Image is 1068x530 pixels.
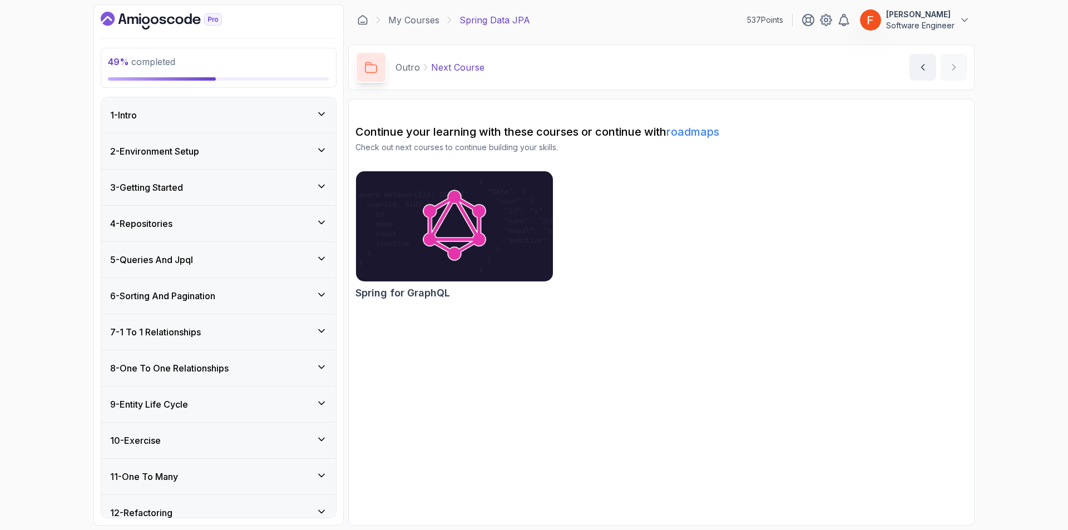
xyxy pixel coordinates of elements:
p: Outro [395,61,420,74]
p: [PERSON_NAME] [886,9,955,20]
span: completed [108,56,175,67]
img: Spring for GraphQL card [356,171,553,281]
button: 6-Sorting And Pagination [101,278,336,314]
h2: Continue your learning with these courses or continue with [355,124,967,140]
h3: 3 - Getting Started [110,181,183,194]
a: roadmaps [666,125,719,138]
a: Dashboard [101,12,248,29]
span: 49 % [108,56,129,67]
h3: 2 - Environment Setup [110,145,199,158]
h3: 12 - Refactoring [110,506,172,519]
p: Next Course [431,61,484,74]
button: user profile image[PERSON_NAME]Software Engineer [859,9,970,31]
h3: 8 - One To One Relationships [110,361,229,375]
button: 3-Getting Started [101,170,336,205]
h3: 1 - Intro [110,108,137,122]
button: previous content [909,54,936,81]
p: 537 Points [747,14,783,26]
h3: 6 - Sorting And Pagination [110,289,215,303]
button: next content [941,54,967,81]
p: Check out next courses to continue building your skills. [355,142,967,153]
a: My Courses [388,13,439,27]
h3: 5 - Queries And Jpql [110,253,193,266]
button: 9-Entity Life Cycle [101,387,336,422]
h2: Spring for GraphQL [355,285,450,301]
a: Dashboard [357,14,368,26]
button: 5-Queries And Jpql [101,242,336,278]
button: 8-One To One Relationships [101,350,336,386]
button: 1-Intro [101,97,336,133]
button: 11-One To Many [101,459,336,494]
h3: 9 - Entity Life Cycle [110,398,188,411]
h3: 7 - 1 To 1 Relationships [110,325,201,339]
img: user profile image [860,9,881,31]
h3: 10 - Exercise [110,434,161,447]
button: 2-Environment Setup [101,133,336,169]
button: 7-1 To 1 Relationships [101,314,336,350]
h3: 4 - Repositories [110,217,172,230]
button: 4-Repositories [101,206,336,241]
p: Software Engineer [886,20,955,31]
a: Spring for GraphQL cardSpring for GraphQL [355,171,553,301]
p: Spring Data JPA [459,13,530,27]
h3: 11 - One To Many [110,470,178,483]
button: 10-Exercise [101,423,336,458]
